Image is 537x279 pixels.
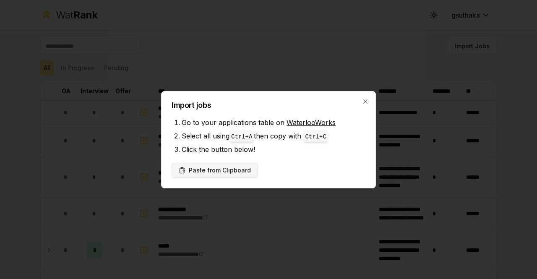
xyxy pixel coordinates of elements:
a: WaterlooWorks [287,118,336,127]
button: Paste from Clipboard [172,163,258,178]
li: Select all using then copy with [182,129,365,143]
h2: Import jobs [172,102,365,109]
li: Go to your applications table on [182,116,365,129]
code: Ctrl+ A [231,133,252,140]
li: Click the button below! [182,143,365,156]
code: Ctrl+ C [305,133,326,140]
